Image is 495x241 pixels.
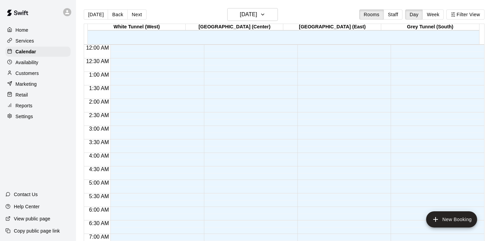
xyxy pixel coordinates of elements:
[87,112,111,118] span: 2:30 AM
[16,48,36,55] p: Calendar
[87,153,111,159] span: 4:00 AM
[84,58,111,64] span: 12:30 AM
[426,211,477,227] button: add
[16,59,38,66] p: Availability
[127,9,146,20] button: Next
[14,191,38,198] p: Contact Us
[87,99,111,105] span: 2:00 AM
[186,24,284,30] div: [GEOGRAPHIC_DATA] (Center)
[14,215,50,222] p: View public page
[84,9,108,20] button: [DATE]
[16,70,39,77] p: Customers
[87,126,111,132] span: 3:00 AM
[16,102,32,109] p: Reports
[5,68,71,78] a: Customers
[405,9,423,20] button: Day
[5,101,71,111] a: Reports
[381,24,479,30] div: Grey Tunnel (South)
[446,9,484,20] button: Filter View
[87,72,111,78] span: 1:00 AM
[14,203,40,210] p: Help Center
[16,37,34,44] p: Services
[87,220,111,226] span: 6:30 AM
[283,24,381,30] div: [GEOGRAPHIC_DATA] (East)
[14,227,60,234] p: Copy public page link
[108,9,128,20] button: Back
[5,79,71,89] a: Marketing
[5,57,71,68] a: Availability
[88,24,186,30] div: White Tunnel (West)
[227,8,278,21] button: [DATE]
[384,9,403,20] button: Staff
[240,10,257,19] h6: [DATE]
[5,111,71,122] a: Settings
[16,113,33,120] p: Settings
[16,81,37,87] p: Marketing
[16,27,28,33] p: Home
[84,45,111,51] span: 12:00 AM
[87,180,111,186] span: 5:00 AM
[5,90,71,100] a: Retail
[87,85,111,91] span: 1:30 AM
[422,9,444,20] button: Week
[5,36,71,46] a: Services
[87,207,111,213] span: 6:00 AM
[16,91,28,98] p: Retail
[87,193,111,199] span: 5:30 AM
[87,234,111,240] span: 7:00 AM
[87,139,111,145] span: 3:30 AM
[5,25,71,35] a: Home
[87,166,111,172] span: 4:30 AM
[359,9,384,20] button: Rooms
[5,47,71,57] a: Calendar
